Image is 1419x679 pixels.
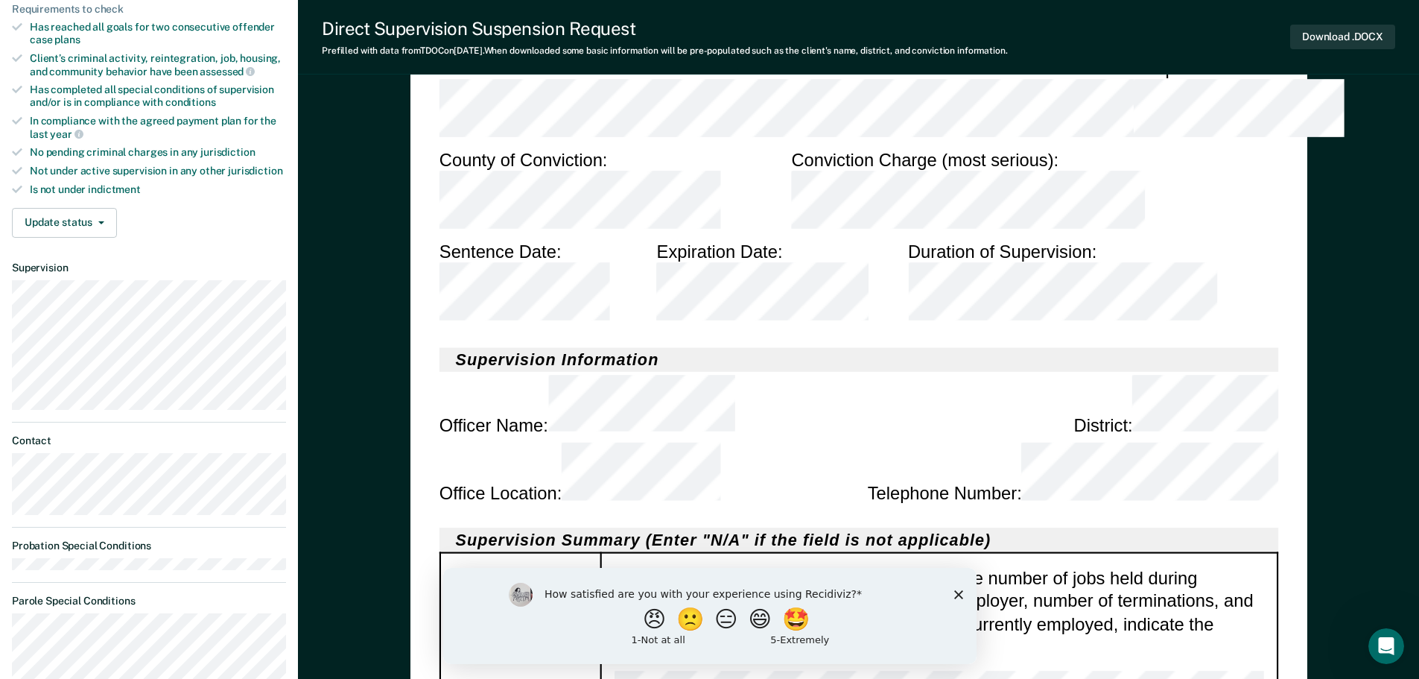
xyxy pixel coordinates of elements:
div: Telephone Number : [1132,57,1344,142]
button: Download .DOCX [1290,25,1395,49]
div: Conviction Charge (most serious) : [791,148,1278,233]
dt: Probation Special Conditions [12,540,286,552]
div: Direct Supervision Suspension Request [322,18,1008,40]
div: Address : [439,57,1132,142]
span: jurisdiction [200,146,255,158]
div: Telephone Number : [867,443,1278,505]
div: Requirements to check [12,3,286,16]
div: In compliance with the agreed payment plan for the last [30,115,286,140]
span: indictment [88,183,141,195]
span: year [50,128,83,140]
div: No pending criminal charges in any [30,146,286,159]
div: Sentence Date : [439,240,656,325]
dt: Supervision [12,262,286,274]
span: conditions [165,96,216,108]
div: Officer Name : [439,375,734,437]
div: County of Conviction : [439,148,791,233]
div: Has reached all goals for two consecutive offender case [30,21,286,46]
div: District : [1073,375,1278,437]
div: Expiration Date : [656,240,907,325]
iframe: Survey by Kim from Recidiviz [443,568,977,664]
div: Prefilled with data from TDOC on [DATE] . When downloaded some basic information will be pre-popu... [322,45,1008,56]
h2: Supervision Information [439,347,1277,371]
iframe: Intercom live chat [1368,628,1404,664]
span: assessed [200,66,255,78]
dt: Contact [12,435,286,447]
button: Update status [12,208,117,238]
dt: Parole Special Conditions [12,595,286,607]
span: jurisdiction [228,165,282,177]
div: Is not under [30,183,286,196]
div: Office Location : [439,443,721,505]
span: plans [54,34,80,45]
div: Duration of Supervision : [907,240,1277,325]
h2: Supervision Summary (Enter "N/A" if the field is not applicable) [439,528,1277,552]
div: Client’s criminal activity, reintegration, job, housing, and community behavior have been [30,52,286,78]
div: Not under active supervision in any other [30,165,286,177]
div: Has completed all special conditions of supervision and/or is in compliance with [30,83,286,109]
